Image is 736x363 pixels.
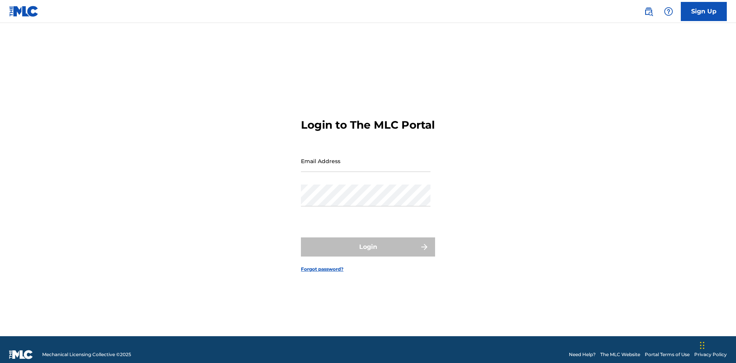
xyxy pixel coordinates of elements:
img: search [644,7,653,16]
a: The MLC Website [600,351,640,358]
img: help [664,7,673,16]
span: Mechanical Licensing Collective © 2025 [42,351,131,358]
a: Privacy Policy [694,351,727,358]
a: Public Search [641,4,656,19]
div: Help [661,4,676,19]
a: Portal Terms of Use [645,351,690,358]
a: Need Help? [569,351,596,358]
div: Drag [700,334,705,357]
iframe: Chat Widget [698,326,736,363]
a: Forgot password? [301,266,343,273]
a: Sign Up [681,2,727,21]
h3: Login to The MLC Portal [301,118,435,132]
img: logo [9,350,33,359]
img: MLC Logo [9,6,39,17]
